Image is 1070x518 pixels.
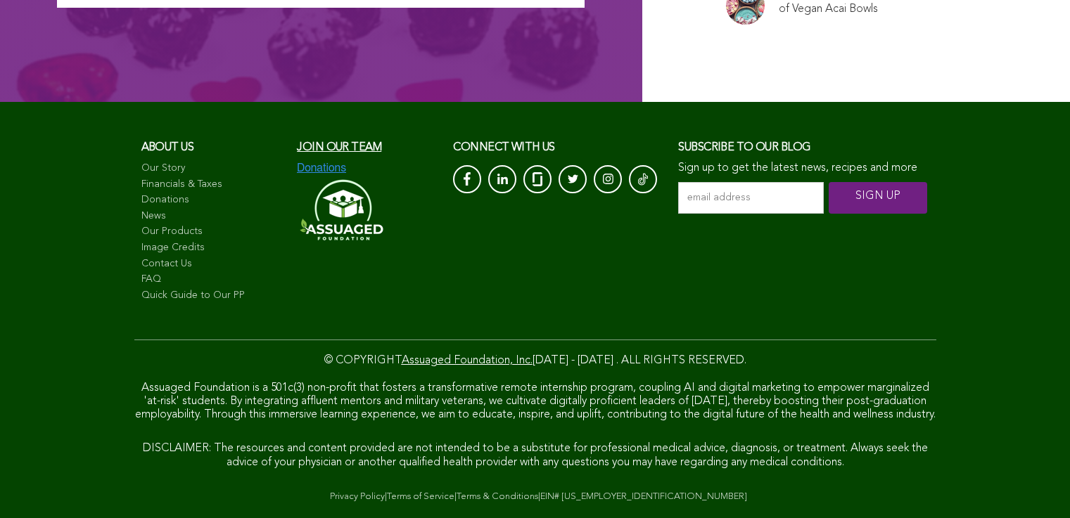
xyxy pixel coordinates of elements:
a: Donations [141,193,284,207]
a: Quick Guide to Our PP [141,289,284,303]
p: Sign up to get the latest news, recipes and more [678,162,929,175]
a: Assuaged Foundation, Inc. [402,355,533,366]
a: Our Story [141,162,284,176]
a: Privacy Policy [330,492,385,501]
a: EIN# [US_EMPLOYER_IDENTIFICATION_NUMBER] [540,492,747,501]
img: Donations [297,162,346,174]
a: Contact Us [141,257,284,271]
a: FAQ [141,273,284,287]
a: Our Products [141,225,284,239]
img: glassdoor_White [533,172,542,186]
a: Financials & Taxes [141,178,284,192]
img: Assuaged-Foundation-Logo-White [297,175,384,245]
a: Terms of Service [387,492,454,501]
a: Image Credits [141,241,284,255]
iframe: Chat Widget [1000,451,1070,518]
input: email address [678,182,824,214]
img: Tik-Tok-Icon [638,172,648,186]
span: CONNECT with us [453,142,555,153]
a: Terms & Conditions [457,492,538,501]
a: News [141,209,284,224]
input: SIGN UP [829,182,927,214]
a: Join our team [297,142,381,153]
span: About us [141,142,194,153]
div: | | | [134,490,936,504]
span: Assuaged Foundation is a 501c(3) non-profit that fosters a transformative remote internship progr... [135,382,936,420]
h3: Subscribe to our blog [678,137,929,158]
span: DISCLAIMER: The resources and content provided are not intended to be a substitute for profession... [143,443,928,467]
span: © COPYRIGHT [DATE] - [DATE] . ALL RIGHTS RESERVED. [324,355,746,366]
